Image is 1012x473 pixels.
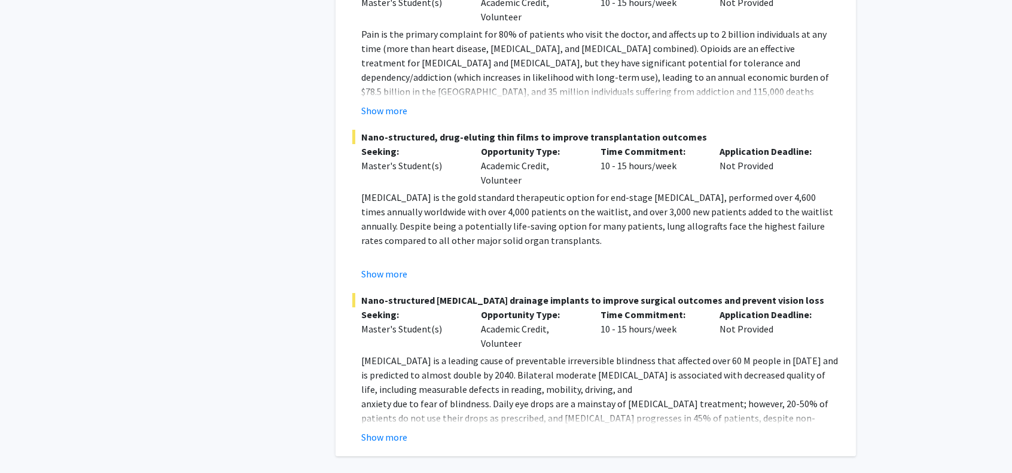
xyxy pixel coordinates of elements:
p: Opportunity Type: [481,307,583,322]
p: [MEDICAL_DATA] is a leading cause of preventable irreversible blindness that affected over 60 M p... [361,353,839,396]
div: Academic Credit, Volunteer [472,307,592,350]
span: Nano-structured, drug-eluting thin films to improve transplantation outcomes [352,130,839,144]
div: Not Provided [711,144,830,187]
p: Application Deadline: [720,144,821,158]
div: 10 - 15 hours/week [592,144,711,187]
button: Show more [361,430,407,444]
div: Not Provided [711,307,830,350]
p: [MEDICAL_DATA] is the gold standard therapeutic option for end-stage [MEDICAL_DATA], performed ov... [361,190,839,248]
button: Show more [361,103,407,118]
p: Time Commitment: [601,307,702,322]
p: Application Deadline: [720,307,821,322]
button: Show more [361,267,407,281]
iframe: Chat [9,419,51,464]
div: Academic Credit, Volunteer [472,144,592,187]
div: Master's Student(s) [361,158,463,173]
div: Master's Student(s) [361,322,463,336]
p: Seeking: [361,307,463,322]
p: Opportunity Type: [481,144,583,158]
div: 10 - 15 hours/week [592,307,711,350]
span: Nano-structured [MEDICAL_DATA] drainage implants to improve surgical outcomes and prevent vision ... [352,293,839,307]
p: Pain is the primary complaint for 80% of patients who visit the doctor, and affects up to 2 billi... [361,27,839,127]
p: Time Commitment: [601,144,702,158]
p: Seeking: [361,144,463,158]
